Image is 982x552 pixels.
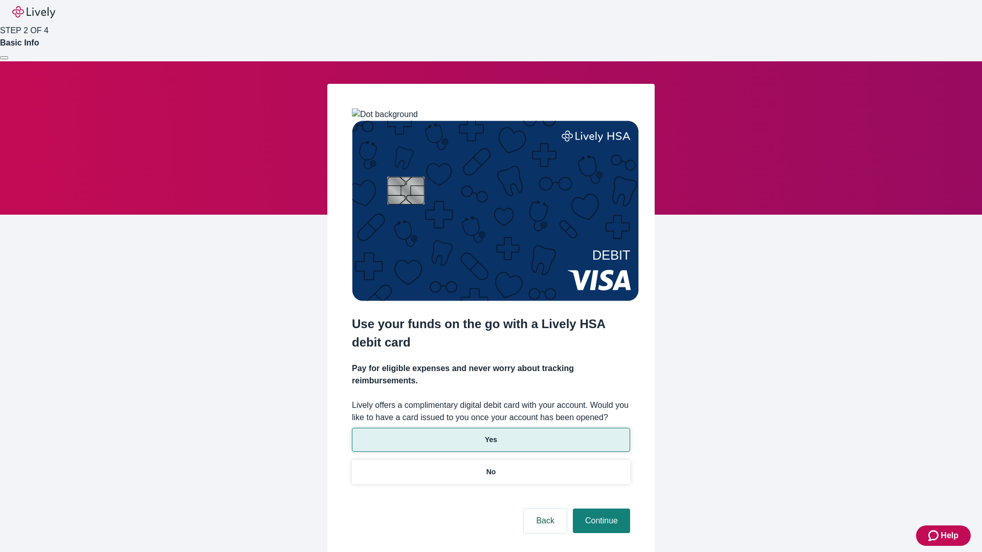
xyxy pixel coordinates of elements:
[352,108,418,121] img: Dot background
[486,467,496,477] p: No
[352,121,639,301] img: Debit card
[352,428,630,452] button: Yes
[573,509,630,533] button: Continue
[352,315,630,352] h2: Use your funds on the go with a Lively HSA debit card
[941,530,958,542] span: Help
[485,434,497,445] p: Yes
[352,460,630,484] button: No
[12,6,55,18] img: Lively
[524,509,567,533] button: Back
[916,525,971,546] button: Zendesk support iconHelp
[352,362,630,387] h4: Pay for eligible expenses and never worry about tracking reimbursements.
[352,399,630,424] label: Lively offers a complimentary digital debit card with your account. Would you like to have a card...
[928,530,941,542] svg: Zendesk support icon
